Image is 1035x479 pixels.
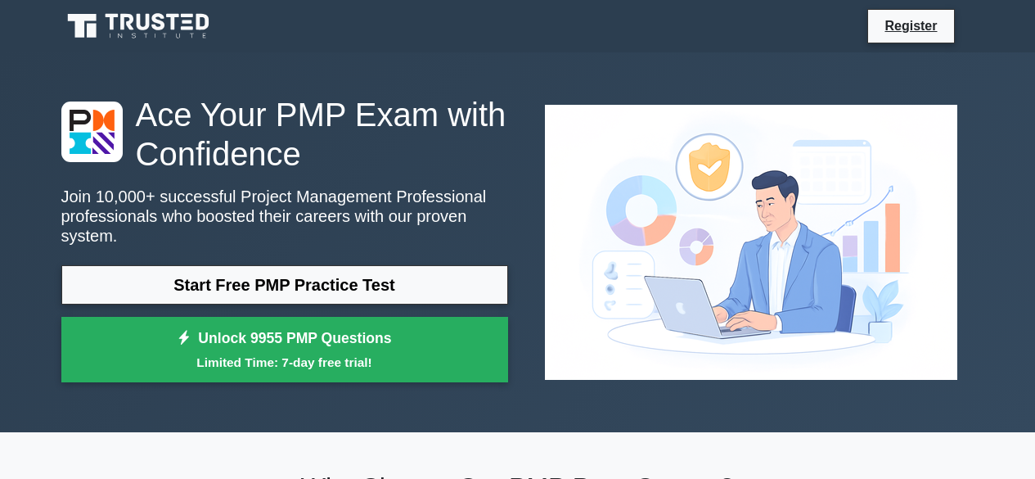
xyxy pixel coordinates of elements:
[61,187,508,246] p: Join 10,000+ successful Project Management Professional professionals who boosted their careers w...
[532,92,970,393] img: Project Management Professional Preview
[61,317,508,382] a: Unlock 9955 PMP QuestionsLimited Time: 7-day free trial!
[82,353,488,372] small: Limited Time: 7-day free trial!
[61,95,508,174] h1: Ace Your PMP Exam with Confidence
[875,16,947,36] a: Register
[61,265,508,305] a: Start Free PMP Practice Test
